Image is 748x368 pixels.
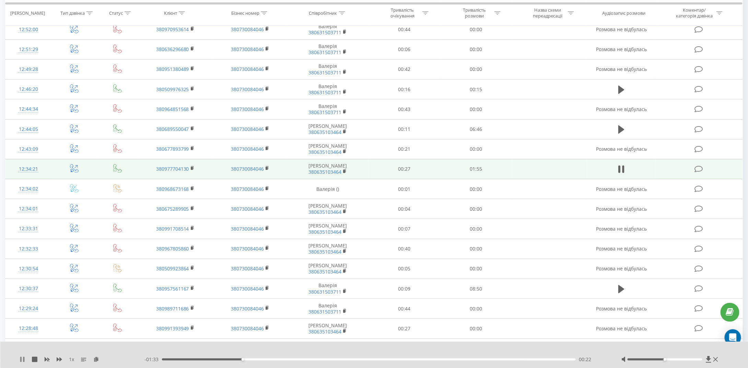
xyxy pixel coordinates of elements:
td: [PERSON_NAME] [288,319,368,339]
a: 380675289905 [156,206,189,212]
span: Розмова не відбулась [596,46,647,52]
td: Валерія [288,20,368,39]
div: Коментар/категорія дзвінка [675,7,715,19]
a: 380730084046 [231,146,264,152]
a: 380677893799 [156,146,189,152]
a: 380967805860 [156,245,189,252]
td: Валерія [288,279,368,299]
td: 00:00 [440,59,512,79]
div: Клієнт [164,10,177,16]
td: [PERSON_NAME] [288,239,368,259]
a: 380635103464 [308,268,341,275]
span: Розмова не відбулась [596,305,647,312]
a: 380730084046 [231,106,264,112]
td: 00:00 [440,99,512,119]
td: 00:00 [440,139,512,159]
a: 380991708514 [156,225,189,232]
a: 380509923864 [156,265,189,272]
a: 380689550047 [156,126,189,132]
td: [PERSON_NAME] [288,199,368,219]
div: Тривалість розмови [456,7,493,19]
td: 00:00 [440,319,512,339]
span: Розмова не відбулась [596,66,647,72]
a: 380977704130 [156,165,189,172]
a: 380970953614 [156,26,189,33]
td: 06:46 [440,119,512,139]
td: 00:06 [368,339,440,358]
td: 00:00 [440,20,512,39]
a: 380631503711 [308,308,341,315]
td: Валерія [288,339,368,358]
a: 380730084046 [231,66,264,72]
td: Валерія [288,99,368,119]
a: 380951380489 [156,66,189,72]
div: 12:34:21 [12,162,45,176]
span: Розмова не відбулась [596,146,647,152]
a: 380730084046 [231,206,264,212]
a: 380730084046 [231,305,264,312]
div: 12:34:02 [12,182,45,196]
a: 380730084046 [231,186,264,192]
div: Бізнес номер [231,10,259,16]
td: 00:44 [368,299,440,319]
div: [PERSON_NAME] [10,10,45,16]
span: Розмова не відбулась [596,186,647,192]
td: 00:00 [440,39,512,59]
div: 12:28:48 [12,322,45,335]
td: 00:00 [440,179,512,199]
td: 00:00 [440,219,512,239]
div: Співробітник [309,10,337,16]
td: 00:40 [368,239,440,259]
a: 380509976325 [156,86,189,93]
div: Тип дзвінка [60,10,85,16]
td: Валерія [288,59,368,79]
span: Розмова не відбулась [596,265,647,272]
div: 12:46:20 [12,83,45,96]
td: Валерія [288,79,368,99]
a: 380635103464 [308,129,341,135]
td: 00:05 [368,259,440,279]
a: 380730084046 [231,126,264,132]
td: 00:27 [368,319,440,339]
div: Статус [109,10,123,16]
div: Accessibility label [242,358,244,361]
div: 12:32:33 [12,242,45,256]
a: 380730084046 [231,165,264,172]
td: [PERSON_NAME] [288,119,368,139]
div: Тривалість очікування [384,7,421,19]
a: 380989711686 [156,305,189,312]
a: 380635103464 [308,229,341,235]
td: 00:15 [440,79,512,99]
a: 380636296680 [156,46,189,52]
td: 01:55 [440,159,512,179]
span: 00:22 [579,356,592,363]
span: Розмова не відбулась [596,325,647,332]
td: 00:00 [440,339,512,358]
a: 380730084046 [231,86,264,93]
td: 00:00 [440,239,512,259]
td: [PERSON_NAME] [288,219,368,239]
a: 380957561167 [156,285,189,292]
a: 380631503711 [308,89,341,96]
td: [PERSON_NAME] [288,259,368,279]
a: 380631503711 [308,109,341,115]
a: 380968673168 [156,186,189,192]
a: 380635103464 [308,209,341,215]
div: 12:51:29 [12,43,45,56]
a: 380730084046 [231,325,264,332]
td: [PERSON_NAME] [288,159,368,179]
span: - 01:33 [144,356,162,363]
a: 380730084046 [231,26,264,33]
div: 12:30:37 [12,282,45,295]
span: Розмова не відбулась [596,245,647,252]
div: 12:30:54 [12,262,45,275]
a: 380635103464 [308,149,341,155]
td: 00:00 [440,299,512,319]
td: 00:00 [440,199,512,219]
td: 00:43 [368,99,440,119]
div: 12:44:05 [12,123,45,136]
a: 380730084046 [231,245,264,252]
td: Валерія () [288,179,368,199]
div: Назва схеми переадресації [529,7,566,19]
a: 380964851568 [156,106,189,112]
